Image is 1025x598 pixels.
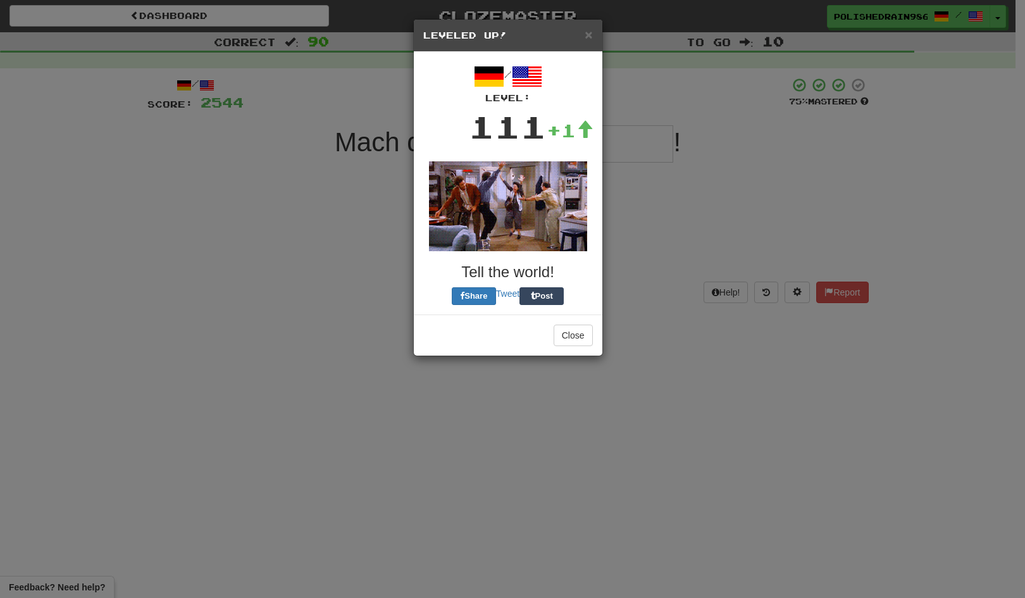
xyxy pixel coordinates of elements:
span: × [585,27,592,42]
h5: Leveled Up! [423,29,593,42]
div: +1 [547,118,593,143]
div: / [423,61,593,104]
div: 111 [469,104,547,149]
div: Level: [423,92,593,104]
button: Post [519,287,564,305]
button: Close [554,325,593,346]
a: Tweet [496,289,519,299]
button: Share [452,287,496,305]
button: Close [585,28,592,41]
img: seinfeld-ebe603044fff2fd1d3e1949e7ad7a701fffed037ac3cad15aebc0dce0abf9909.gif [429,161,587,251]
h3: Tell the world! [423,264,593,280]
